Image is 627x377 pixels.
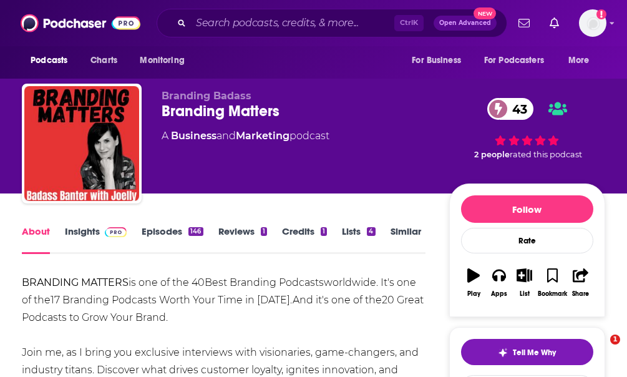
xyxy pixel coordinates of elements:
button: open menu [22,49,84,72]
span: Tell Me Why [513,348,556,358]
button: open menu [403,49,477,72]
iframe: Intercom live chat [585,335,615,365]
span: For Business [412,52,461,69]
div: Bookmark [538,290,567,298]
a: Episodes146 [142,225,203,254]
a: Show notifications dropdown [545,12,564,34]
div: Play [467,290,480,298]
span: 2 people [474,150,510,159]
span: and [216,130,236,142]
div: 43 2 peoplerated this podcast [449,90,605,167]
div: Search podcasts, credits, & more... [157,9,507,37]
a: Best Branding Podcasts [205,277,324,288]
span: Branding Badass [162,90,251,102]
span: More [568,52,590,69]
a: 43 [487,98,533,120]
b: BRANDING MATTERS [22,277,129,288]
div: Apps [491,290,507,298]
span: rated this podcast [510,150,582,159]
button: open menu [560,49,605,72]
span: 1 [610,335,620,345]
img: Podchaser Pro [105,227,127,237]
button: Apps [487,260,512,305]
div: 4 [367,227,375,236]
span: Ctrl K [394,15,424,31]
a: Charts [82,49,125,72]
span: Monitoring [140,52,184,69]
svg: Add a profile image [596,9,606,19]
a: Reviews1 [218,225,267,254]
button: Show profile menu [579,9,606,37]
a: Show notifications dropdown [513,12,535,34]
div: List [520,290,530,298]
div: A podcast [162,129,329,144]
button: Bookmark [537,260,568,305]
a: Business [171,130,216,142]
button: tell me why sparkleTell Me Why [461,339,593,365]
span: New [474,7,496,19]
span: 43 [500,98,533,120]
div: 1 [261,227,267,236]
button: Follow [461,195,593,223]
img: tell me why sparkle [498,348,508,358]
span: Charts [90,52,117,69]
a: About [22,225,50,254]
button: Open AdvancedNew [434,16,497,31]
button: Play [461,260,487,305]
div: Rate [461,228,593,253]
a: Credits1 [282,225,327,254]
img: Branding Matters [24,86,139,201]
a: InsightsPodchaser Pro [65,225,127,254]
button: open menu [476,49,562,72]
img: User Profile [579,9,606,37]
a: 17 Branding Podcasts Worth Your Time in [DATE]. [51,294,293,306]
span: Podcasts [31,52,67,69]
span: Logged in as Icons [579,9,606,37]
button: Share [568,260,593,305]
a: Lists4 [342,225,375,254]
span: For Podcasters [484,52,544,69]
button: List [512,260,537,305]
img: Podchaser - Follow, Share and Rate Podcasts [21,11,140,35]
span: Open Advanced [439,20,491,26]
input: Search podcasts, credits, & more... [191,13,394,33]
div: 1 [321,227,327,236]
div: Share [572,290,589,298]
button: open menu [131,49,200,72]
a: Marketing [236,130,289,142]
div: 146 [188,227,203,236]
a: Similar [391,225,421,254]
